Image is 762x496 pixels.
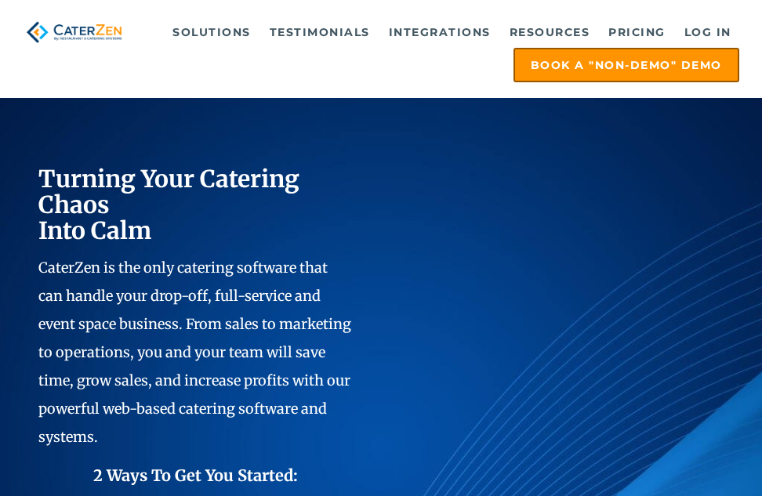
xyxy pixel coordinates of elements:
[38,259,351,446] span: CaterZen is the only catering software that can handle your drop-off, full-service and event spac...
[513,48,739,82] a: Book a "Non-Demo" Demo
[146,16,739,82] div: Navigation Menu
[165,16,259,48] a: Solutions
[38,164,299,245] span: Turning Your Catering Chaos Into Calm
[23,16,125,48] img: caterzen
[677,16,739,48] a: Log in
[381,16,499,48] a: Integrations
[93,465,298,485] span: 2 Ways To Get You Started:
[262,16,378,48] a: Testimonials
[502,16,598,48] a: Resources
[601,16,673,48] a: Pricing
